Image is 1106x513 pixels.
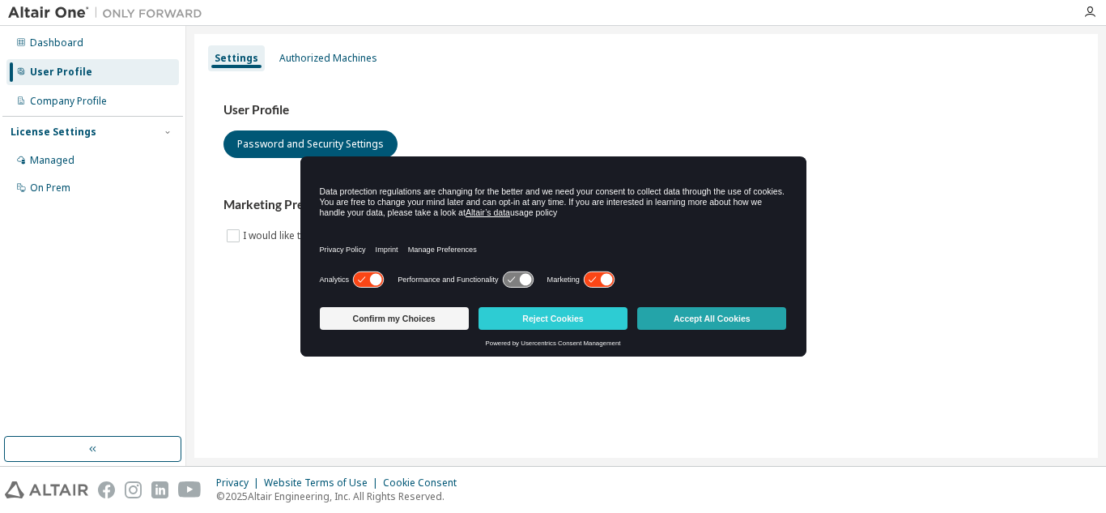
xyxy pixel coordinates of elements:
p: © 2025 Altair Engineering, Inc. All Rights Reserved. [216,489,466,503]
img: altair_logo.svg [5,481,88,498]
button: Password and Security Settings [223,130,398,158]
h3: Marketing Preferences [223,197,1069,213]
label: I would like to receive marketing emails from Altair [243,226,480,246]
div: License Settings [11,126,96,139]
img: youtube.svg [178,481,202,498]
div: On Prem [30,182,70,195]
div: Company Profile [30,95,107,108]
img: instagram.svg [125,481,142,498]
div: Managed [30,154,74,167]
img: Altair One [8,5,211,21]
div: Authorized Machines [279,52,377,65]
h3: User Profile [223,102,1069,118]
div: Dashboard [30,36,83,49]
img: linkedin.svg [151,481,168,498]
div: Privacy [216,477,264,489]
img: facebook.svg [98,481,115,498]
div: Website Terms of Use [264,477,383,489]
div: Settings [215,52,258,65]
div: Cookie Consent [383,477,466,489]
div: User Profile [30,66,92,79]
